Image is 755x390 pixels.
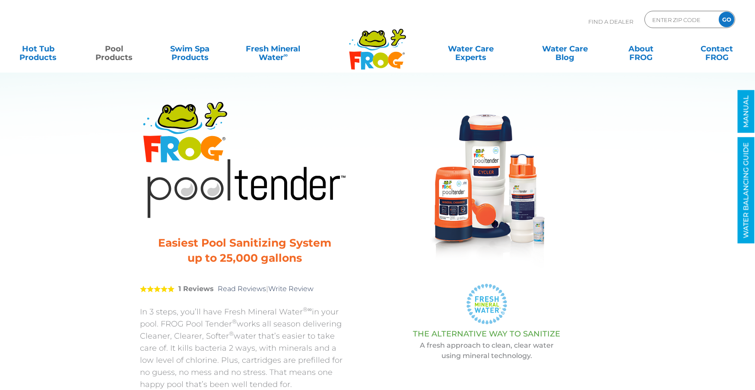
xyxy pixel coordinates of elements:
span: 5 [140,285,174,292]
a: Water CareExperts [423,40,519,57]
sup: ® [232,318,237,325]
a: Fresh MineralWater∞ [236,40,310,57]
div: | [140,272,349,306]
h3: THE ALTERNATIVE WAY TO SANITIZE [371,330,602,338]
a: Write Review [268,285,314,293]
a: AboutFROG [612,40,671,57]
img: Product Logo [140,97,349,220]
p: Find A Dealer [588,11,633,32]
strong: 1 Reviews [178,285,214,293]
img: Frog Products Logo [344,17,411,70]
sup: ®∞ [303,306,312,313]
p: A fresh approach to clean, clear water using mineral technology. [371,340,602,361]
a: PoolProducts [85,40,144,57]
h3: Easiest Pool Sanitizing System up to 25,000 gallons [151,235,339,266]
a: Read Reviews [218,285,266,293]
a: Water CareBlog [536,40,595,57]
sup: ® [229,330,234,337]
a: MANUAL [738,90,755,133]
a: ContactFROG [687,40,746,57]
a: Hot TubProducts [9,40,68,57]
a: WATER BALANCING GUIDE [738,137,755,244]
sup: ∞ [284,51,288,58]
a: Swim SpaProducts [160,40,219,57]
input: GO [719,12,734,27]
